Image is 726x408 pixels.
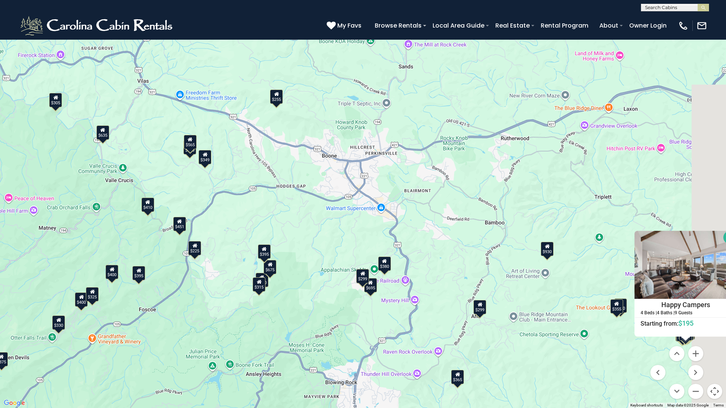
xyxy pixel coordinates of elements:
div: $930 [541,242,554,256]
img: White-1-2.png [19,14,176,37]
span: $195 [678,319,693,327]
button: Move right [688,365,703,380]
span: My Favs [337,21,361,30]
a: About [596,19,622,32]
h5: 4 Beds | [641,311,657,315]
a: My Favs [327,21,363,31]
a: Real Estate [492,19,534,32]
a: Browse Rentals [371,19,425,32]
a: Owner Login [625,19,670,32]
h5: 4 Baths | [657,311,675,315]
h5: 9 Guests [675,311,692,315]
button: Zoom in [688,346,703,361]
button: Move up [669,346,684,361]
div: $355 [610,299,623,314]
div: $170 [614,298,627,313]
a: Rental Program [537,19,592,32]
div: $299 [473,300,486,314]
button: Move left [650,365,665,380]
img: mail-regular-white.png [697,20,707,31]
img: phone-regular-white.png [678,20,689,31]
a: Local Area Guide [429,19,488,32]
